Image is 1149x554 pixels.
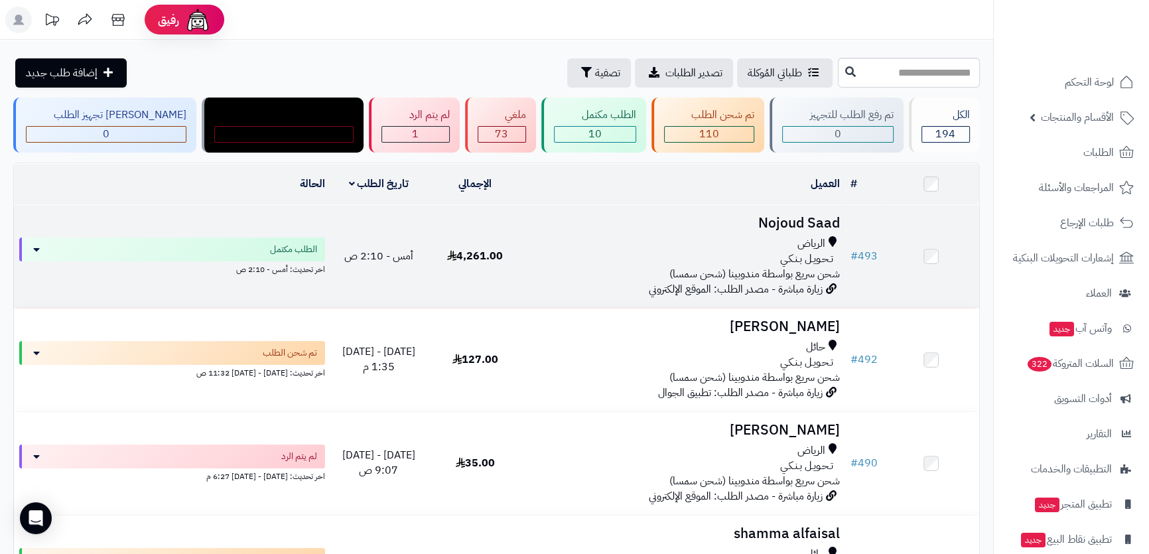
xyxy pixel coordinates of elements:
div: Open Intercom Messenger [20,502,52,534]
a: السلات المتروكة322 [1002,348,1141,380]
span: جديد [1035,498,1059,512]
span: 4,261.00 [447,248,503,264]
div: 110 [665,127,754,142]
div: مندوب توصيل داخل الرياض [214,107,354,123]
div: 1 [382,127,449,142]
div: لم يتم الرد [381,107,450,123]
a: أدوات التسويق [1002,383,1141,415]
a: الطلبات [1002,137,1141,169]
div: اخر تحديث: [DATE] - [DATE] 11:32 ص [19,365,325,379]
span: 0 [103,126,109,142]
div: الكل [921,107,971,123]
a: تصدير الطلبات [635,58,733,88]
span: تطبيق نقاط البيع [1020,530,1112,549]
div: تم رفع الطلب للتجهيز [782,107,894,123]
a: تطبيق المتجرجديد [1002,488,1141,520]
span: تصفية [595,65,620,81]
h3: Nojoud Saad [529,216,840,231]
div: اخر تحديث: أمس - 2:10 ص [19,261,325,275]
a: العميل [811,176,840,192]
span: 127.00 [452,352,498,368]
a: طلبات الإرجاع [1002,207,1141,239]
div: الطلب مكتمل [554,107,636,123]
span: شحن سريع بواسطة مندوبينا (شحن سمسا) [669,266,840,282]
span: [DATE] - [DATE] 9:07 ص [342,447,415,478]
a: التطبيقات والخدمات [1002,453,1141,485]
span: 1 [412,126,419,142]
span: زيارة مباشرة - مصدر الطلب: تطبيق الجوال [658,385,823,401]
span: 0 [281,126,287,142]
span: شحن سريع بواسطة مندوبينا (شحن سمسا) [669,370,840,385]
a: #492 [850,352,878,368]
a: إضافة طلب جديد [15,58,127,88]
span: 10 [588,126,602,142]
a: #490 [850,455,878,471]
h3: [PERSON_NAME] [529,423,840,438]
span: 73 [495,126,508,142]
a: تم شحن الطلب 110 [649,98,768,153]
span: تـحـويـل بـنـكـي [780,251,833,267]
span: شحن سريع بواسطة مندوبينا (شحن سمسا) [669,473,840,489]
span: التطبيقات والخدمات [1031,460,1112,478]
a: المراجعات والأسئلة [1002,172,1141,204]
span: 110 [699,126,719,142]
a: #493 [850,248,878,264]
span: إشعارات التحويلات البنكية [1013,249,1114,267]
a: وآتس آبجديد [1002,312,1141,344]
div: 0 [215,127,354,142]
a: تاريخ الطلب [349,176,409,192]
span: زيارة مباشرة - مصدر الطلب: الموقع الإلكتروني [649,488,823,504]
span: الرياض [797,236,825,251]
a: مندوب توصيل داخل الرياض 0 [199,98,367,153]
span: طلبات الإرجاع [1060,214,1114,232]
h3: [PERSON_NAME] [529,319,840,334]
a: لوحة التحكم [1002,66,1141,98]
span: جديد [1021,533,1046,547]
span: الطلب مكتمل [270,243,317,256]
a: الإجمالي [458,176,492,192]
span: الأقسام والمنتجات [1041,108,1114,127]
span: تطبيق المتجر [1034,495,1112,514]
a: [PERSON_NAME] تجهيز الطلب 0 [11,98,199,153]
span: [DATE] - [DATE] 1:35 م [342,344,415,375]
span: أدوات التسويق [1054,389,1112,408]
span: # [850,352,858,368]
img: logo-2.png [1059,34,1136,62]
span: تـحـويـل بـنـكـي [780,355,833,370]
a: طلباتي المُوكلة [737,58,833,88]
a: الحالة [300,176,325,192]
span: تم شحن الطلب [263,346,317,360]
div: 0 [783,127,893,142]
span: طلباتي المُوكلة [748,65,802,81]
span: أمس - 2:10 ص [344,248,413,264]
div: 73 [478,127,526,142]
button: تصفية [567,58,631,88]
a: الطلب مكتمل 10 [539,98,649,153]
span: وآتس آب [1048,319,1112,338]
a: # [850,176,857,192]
span: تصدير الطلبات [665,65,722,81]
span: العملاء [1086,284,1112,303]
a: تحديثات المنصة [35,7,68,36]
span: # [850,248,858,264]
span: الرياض [797,443,825,458]
div: تم شحن الطلب [664,107,755,123]
div: 10 [555,127,636,142]
span: التقارير [1087,425,1112,443]
a: إشعارات التحويلات البنكية [1002,242,1141,274]
span: زيارة مباشرة - مصدر الطلب: الموقع الإلكتروني [649,281,823,297]
div: 0 [27,127,186,142]
span: 194 [935,126,955,142]
span: تـحـويـل بـنـكـي [780,458,833,474]
span: رفيق [158,12,179,28]
a: ملغي 73 [462,98,539,153]
div: ملغي [478,107,527,123]
span: السلات المتروكة [1026,354,1114,373]
span: إضافة طلب جديد [26,65,98,81]
span: الطلبات [1083,143,1114,162]
span: حائل [806,340,825,355]
div: اخر تحديث: [DATE] - [DATE] 6:27 م [19,468,325,482]
a: تم رفع الطلب للتجهيز 0 [767,98,906,153]
a: العملاء [1002,277,1141,309]
a: الكل194 [906,98,983,153]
